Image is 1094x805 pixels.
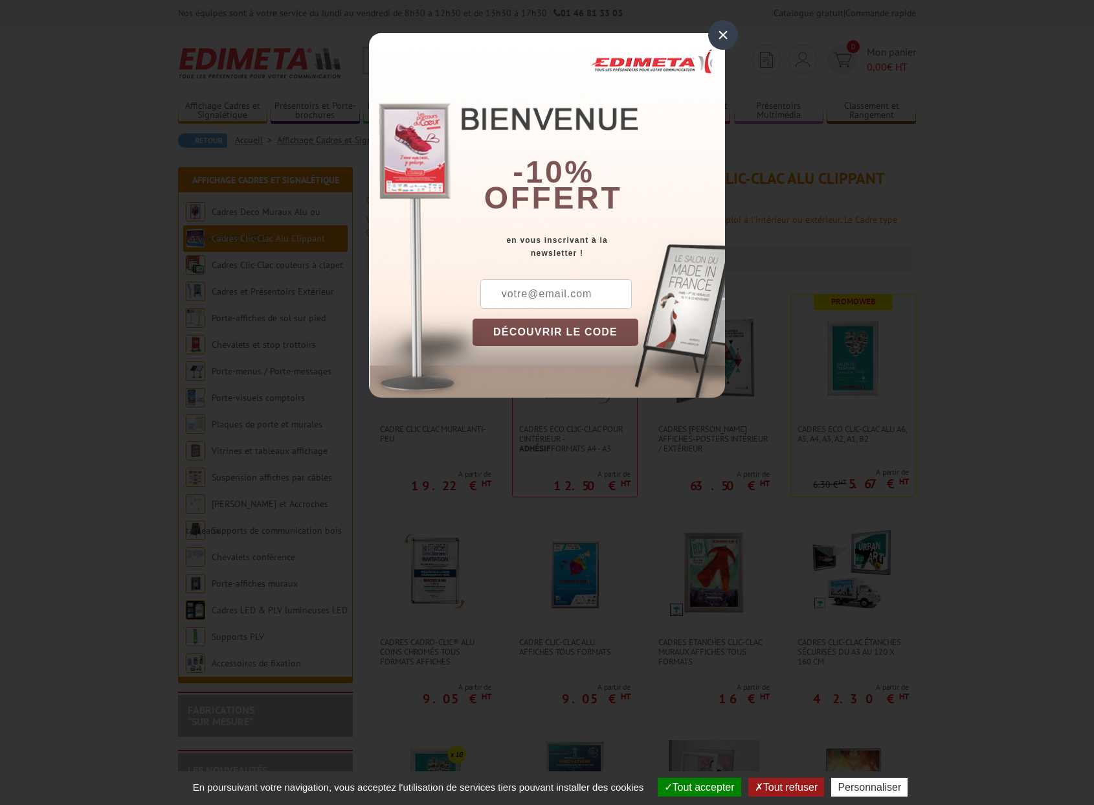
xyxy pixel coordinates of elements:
[658,778,741,797] button: Tout accepter
[480,279,632,309] input: votre@email.com
[473,234,725,260] div: en vous inscrivant à la newsletter !
[473,319,638,346] button: DÉCOUVRIR LE CODE
[708,20,738,50] div: ×
[186,782,651,793] span: En poursuivant votre navigation, vous acceptez l'utilisation de services tiers pouvant installer ...
[748,778,824,797] button: Tout refuser
[513,155,594,189] b: -10%
[484,181,623,215] font: offert
[831,778,908,797] button: Personnaliser (fenêtre modale)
